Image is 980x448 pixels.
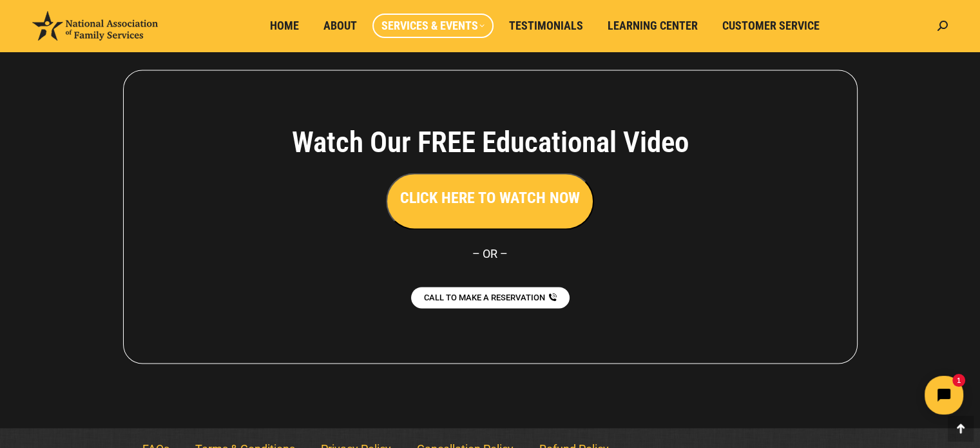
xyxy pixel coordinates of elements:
[608,19,698,33] span: Learning Center
[509,19,583,33] span: Testimonials
[722,19,820,33] span: Customer Service
[261,14,308,38] a: Home
[314,14,366,38] a: About
[270,19,299,33] span: Home
[323,19,357,33] span: About
[411,287,570,308] a: CALL TO MAKE A RESERVATION
[472,247,508,260] span: – OR –
[753,365,974,425] iframe: Tidio Chat
[32,11,158,41] img: National Association of Family Services
[400,187,580,209] h3: CLICK HERE TO WATCH NOW
[220,125,760,160] h4: Watch Our FREE Educational Video
[599,14,707,38] a: Learning Center
[386,192,594,206] a: CLICK HERE TO WATCH NOW
[386,173,594,229] button: CLICK HERE TO WATCH NOW
[713,14,829,38] a: Customer Service
[381,19,485,33] span: Services & Events
[500,14,592,38] a: Testimonials
[424,293,545,302] span: CALL TO MAKE A RESERVATION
